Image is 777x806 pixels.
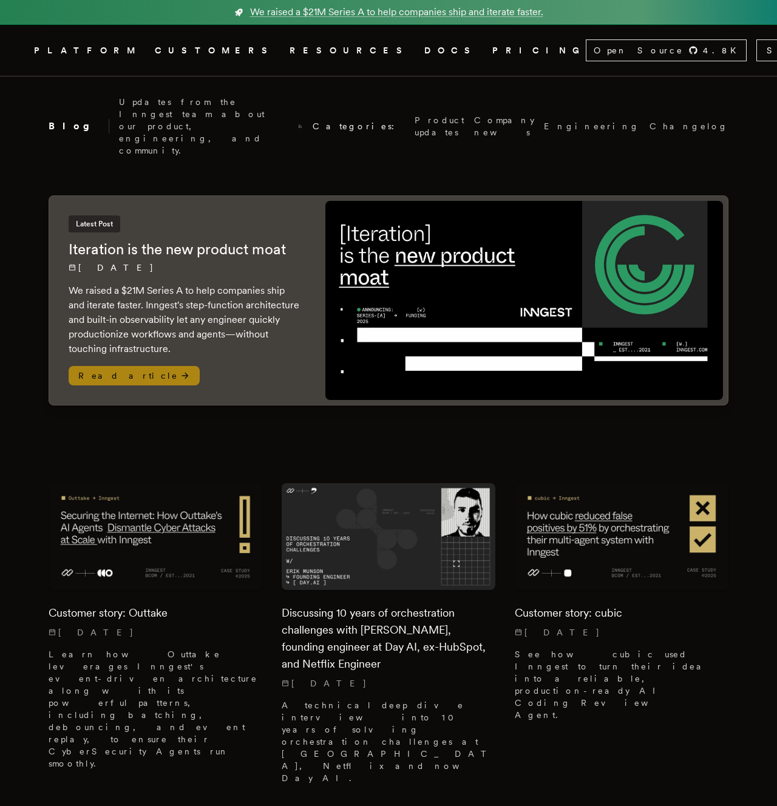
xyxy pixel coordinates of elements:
a: Featured image for Discussing 10 years of orchestration challenges with Erik Munson, founding eng... [282,483,495,794]
span: Categories: [313,120,405,132]
a: Product updates [415,114,464,138]
span: Read article [69,366,200,385]
span: We raised a $21M Series A to help companies ship and iterate faster. [250,5,543,19]
p: Updates from the Inngest team about our product, engineering, and community. [119,96,288,157]
img: Featured image for Discussing 10 years of orchestration challenges with Erik Munson, founding eng... [282,483,495,590]
a: PRICING [492,43,586,58]
img: Featured image for Customer story: cubic blog post [515,483,728,590]
h2: Blog [49,119,109,134]
img: Featured image for Iteration is the new product moat blog post [325,201,723,399]
p: [DATE] [49,626,262,638]
p: Learn how Outtake leverages Inngest's event-driven architecture along with its powerful patterns,... [49,648,262,770]
a: DOCS [424,43,478,58]
span: Open Source [594,44,684,56]
a: CUSTOMERS [155,43,275,58]
span: 4.8 K [703,44,744,56]
a: Featured image for Customer story: cubic blog postCustomer story: cubic[DATE] See how cubic used ... [515,483,728,731]
p: [DATE] [69,262,301,274]
h2: Customer story: cubic [515,604,728,621]
p: A technical deep dive interview into 10 years of solving orchestration challenges at [GEOGRAPHIC_... [282,699,495,784]
button: RESOURCES [290,43,410,58]
p: [DATE] [282,677,495,689]
a: Company news [474,114,534,138]
p: We raised a $21M Series A to help companies ship and iterate faster. Inngest's step-function arch... [69,283,301,356]
h2: Customer story: Outtake [49,604,262,621]
a: Changelog [650,120,728,132]
h2: Discussing 10 years of orchestration challenges with [PERSON_NAME], founding engineer at Day AI, ... [282,604,495,672]
h2: Iteration is the new product moat [69,240,301,259]
button: PLATFORM [34,43,140,58]
a: Latest PostIteration is the new product moat[DATE] We raised a $21M Series A to help companies sh... [49,195,728,405]
img: Featured image for Customer story: Outtake blog post [49,483,262,590]
p: See how cubic used Inngest to turn their idea into a reliable, production-ready AI Coding Review ... [515,648,728,721]
span: Latest Post [69,215,120,232]
p: [DATE] [515,626,728,638]
a: Featured image for Customer story: Outtake blog postCustomer story: Outtake[DATE] Learn how Outta... [49,483,262,779]
a: Engineering [544,120,640,132]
